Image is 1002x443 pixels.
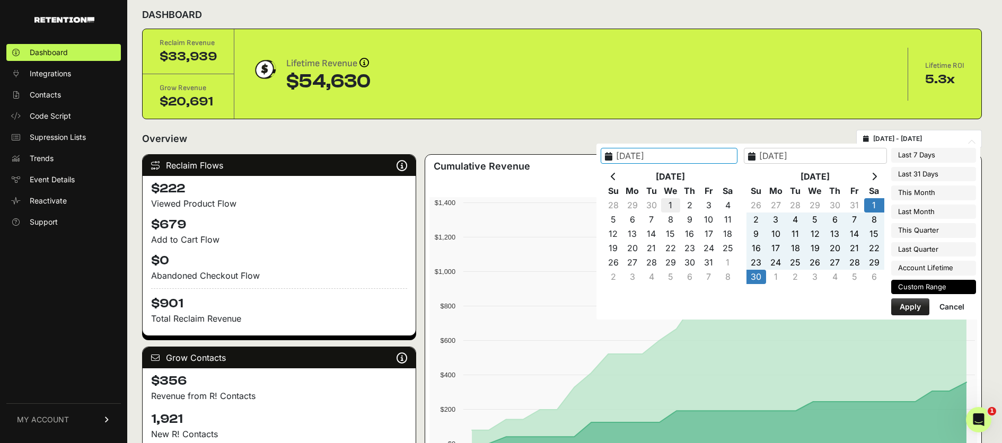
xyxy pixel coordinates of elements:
[661,212,680,227] td: 8
[680,255,699,270] td: 30
[6,403,121,436] a: MY ACCOUNT
[746,212,766,227] td: 2
[680,241,699,255] td: 23
[766,184,786,198] th: Mo
[604,212,623,227] td: 5
[6,86,121,103] a: Contacts
[699,184,718,198] th: Fr
[891,205,976,219] li: Last Month
[143,155,416,176] div: Reclaim Flows
[604,241,623,255] td: 19
[925,71,964,88] div: 5.3x
[891,223,976,238] li: This Quarter
[151,233,407,246] div: Add to Cart Flow
[966,407,991,432] iframe: Intercom live chat
[718,198,737,212] td: 4
[604,198,623,212] td: 28
[988,407,996,415] span: 1
[891,242,976,257] li: Last Quarter
[160,93,217,110] div: $20,691
[864,241,884,255] td: 22
[435,199,455,207] text: $1,400
[766,170,865,184] th: [DATE]
[642,227,661,241] td: 14
[34,17,94,23] img: Retention.com
[825,198,845,212] td: 30
[441,336,455,344] text: $600
[4,25,155,42] h5: Bazaarvoice Analytics content is not detected on this page.
[151,411,407,428] h4: 1,921
[623,184,642,198] th: Mo
[786,241,805,255] td: 18
[435,268,455,276] text: $1,000
[17,414,69,425] span: MY ACCOUNT
[805,198,825,212] td: 29
[6,192,121,209] a: Reactivate
[786,184,805,198] th: Tu
[30,153,54,164] span: Trends
[642,270,661,284] td: 4
[604,184,623,198] th: Su
[661,184,680,198] th: We
[160,48,217,65] div: $33,939
[766,227,786,241] td: 10
[786,227,805,241] td: 11
[766,212,786,227] td: 3
[4,4,155,14] p: Analytics Inspector 1.7.0
[825,212,845,227] td: 6
[680,184,699,198] th: Th
[4,59,65,68] a: Enable Validation
[151,216,407,233] h4: $679
[925,60,964,71] div: Lifetime ROI
[825,255,845,270] td: 27
[825,227,845,241] td: 13
[6,44,121,61] a: Dashboard
[623,170,718,184] th: [DATE]
[6,150,121,167] a: Trends
[845,241,864,255] td: 21
[151,288,407,312] h4: $901
[825,270,845,284] td: 4
[286,56,371,71] div: Lifetime Revenue
[845,198,864,212] td: 31
[805,255,825,270] td: 26
[434,159,530,174] h3: Cumulative Revenue
[6,171,121,188] a: Event Details
[143,347,416,368] div: Grow Contacts
[160,83,217,93] div: Grow Revenue
[891,280,976,295] li: Custom Range
[699,270,718,284] td: 7
[718,227,737,241] td: 18
[642,241,661,255] td: 21
[680,198,699,212] td: 2
[441,371,455,379] text: $400
[825,241,845,255] td: 20
[661,198,680,212] td: 1
[642,255,661,270] td: 28
[699,227,718,241] td: 17
[30,90,61,100] span: Contacts
[864,184,884,198] th: Sa
[718,212,737,227] td: 11
[30,174,75,185] span: Event Details
[699,212,718,227] td: 10
[623,198,642,212] td: 29
[160,38,217,48] div: Reclaim Revenue
[845,184,864,198] th: Fr
[786,255,805,270] td: 25
[30,217,58,227] span: Support
[30,111,71,121] span: Code Script
[746,227,766,241] td: 9
[699,255,718,270] td: 31
[746,270,766,284] td: 30
[805,184,825,198] th: We
[845,255,864,270] td: 28
[30,47,68,58] span: Dashboard
[251,56,278,83] img: dollar-coin-05c43ed7efb7bc0c12610022525b4bbbb207c7efeef5aecc26f025e68dcafac9.png
[699,198,718,212] td: 3
[864,255,884,270] td: 29
[786,270,805,284] td: 2
[845,227,864,241] td: 14
[435,233,455,241] text: $1,200
[6,214,121,231] a: Support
